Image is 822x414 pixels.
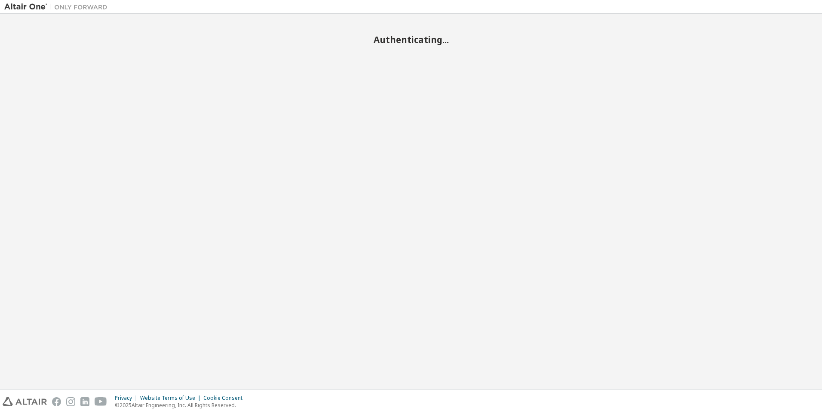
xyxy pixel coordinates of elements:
[140,395,203,402] div: Website Terms of Use
[4,3,112,11] img: Altair One
[95,397,107,406] img: youtube.svg
[80,397,89,406] img: linkedin.svg
[4,34,818,45] h2: Authenticating...
[203,395,248,402] div: Cookie Consent
[115,402,248,409] p: © 2025 Altair Engineering, Inc. All Rights Reserved.
[52,397,61,406] img: facebook.svg
[66,397,75,406] img: instagram.svg
[3,397,47,406] img: altair_logo.svg
[115,395,140,402] div: Privacy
